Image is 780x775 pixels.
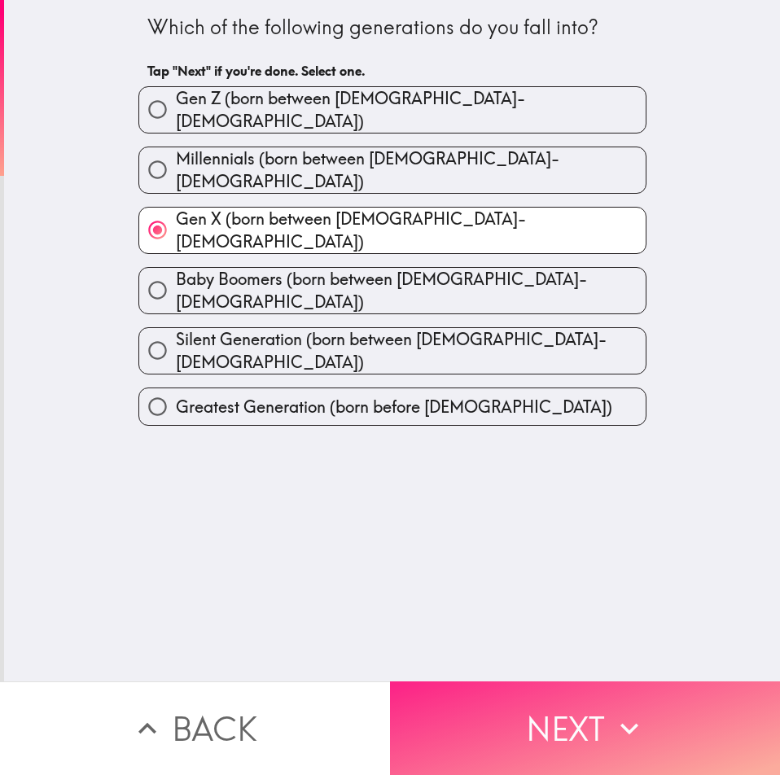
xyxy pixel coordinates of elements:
button: Silent Generation (born between [DEMOGRAPHIC_DATA]-[DEMOGRAPHIC_DATA]) [139,328,646,374]
button: Gen Z (born between [DEMOGRAPHIC_DATA]-[DEMOGRAPHIC_DATA]) [139,87,646,133]
span: Greatest Generation (born before [DEMOGRAPHIC_DATA]) [176,396,612,418]
span: Gen X (born between [DEMOGRAPHIC_DATA]-[DEMOGRAPHIC_DATA]) [176,208,646,253]
button: Next [390,681,780,775]
button: Millennials (born between [DEMOGRAPHIC_DATA]-[DEMOGRAPHIC_DATA]) [139,147,646,193]
button: Baby Boomers (born between [DEMOGRAPHIC_DATA]-[DEMOGRAPHIC_DATA]) [139,268,646,313]
span: Silent Generation (born between [DEMOGRAPHIC_DATA]-[DEMOGRAPHIC_DATA]) [176,328,646,374]
button: Greatest Generation (born before [DEMOGRAPHIC_DATA]) [139,388,646,425]
button: Gen X (born between [DEMOGRAPHIC_DATA]-[DEMOGRAPHIC_DATA]) [139,208,646,253]
span: Gen Z (born between [DEMOGRAPHIC_DATA]-[DEMOGRAPHIC_DATA]) [176,87,646,133]
h6: Tap "Next" if you're done. Select one. [147,62,638,80]
span: Millennials (born between [DEMOGRAPHIC_DATA]-[DEMOGRAPHIC_DATA]) [176,147,646,193]
span: Baby Boomers (born between [DEMOGRAPHIC_DATA]-[DEMOGRAPHIC_DATA]) [176,268,646,313]
div: Which of the following generations do you fall into? [147,14,638,42]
